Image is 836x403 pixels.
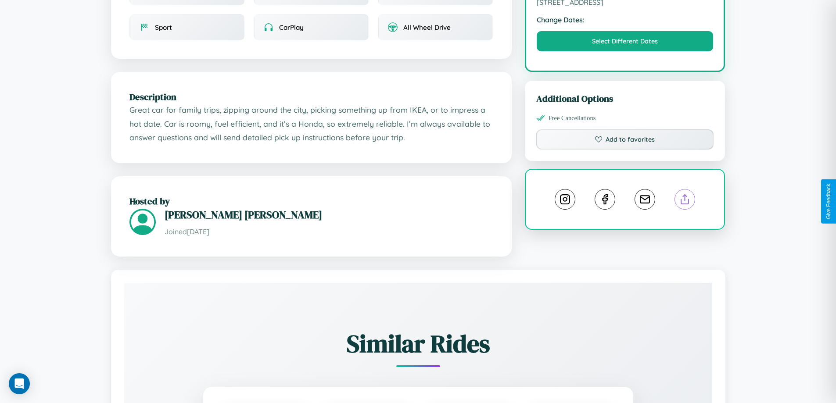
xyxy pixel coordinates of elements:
[536,92,714,105] h3: Additional Options
[9,373,30,394] div: Open Intercom Messenger
[537,15,714,24] strong: Change Dates:
[129,90,493,103] h2: Description
[165,225,493,238] p: Joined [DATE]
[279,23,304,32] span: CarPlay
[537,31,714,51] button: Select Different Dates
[165,207,493,222] h3: [PERSON_NAME] [PERSON_NAME]
[536,129,714,150] button: Add to favorites
[403,23,451,32] span: All Wheel Drive
[825,184,832,219] div: Give Feedback
[129,103,493,145] p: Great car for family trips, zipping around the city, picking something up from IKEA, or to impres...
[129,195,493,207] h2: Hosted by
[549,114,596,122] span: Free Cancellations
[155,23,172,32] span: Sport
[155,327,682,360] h2: Similar Rides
